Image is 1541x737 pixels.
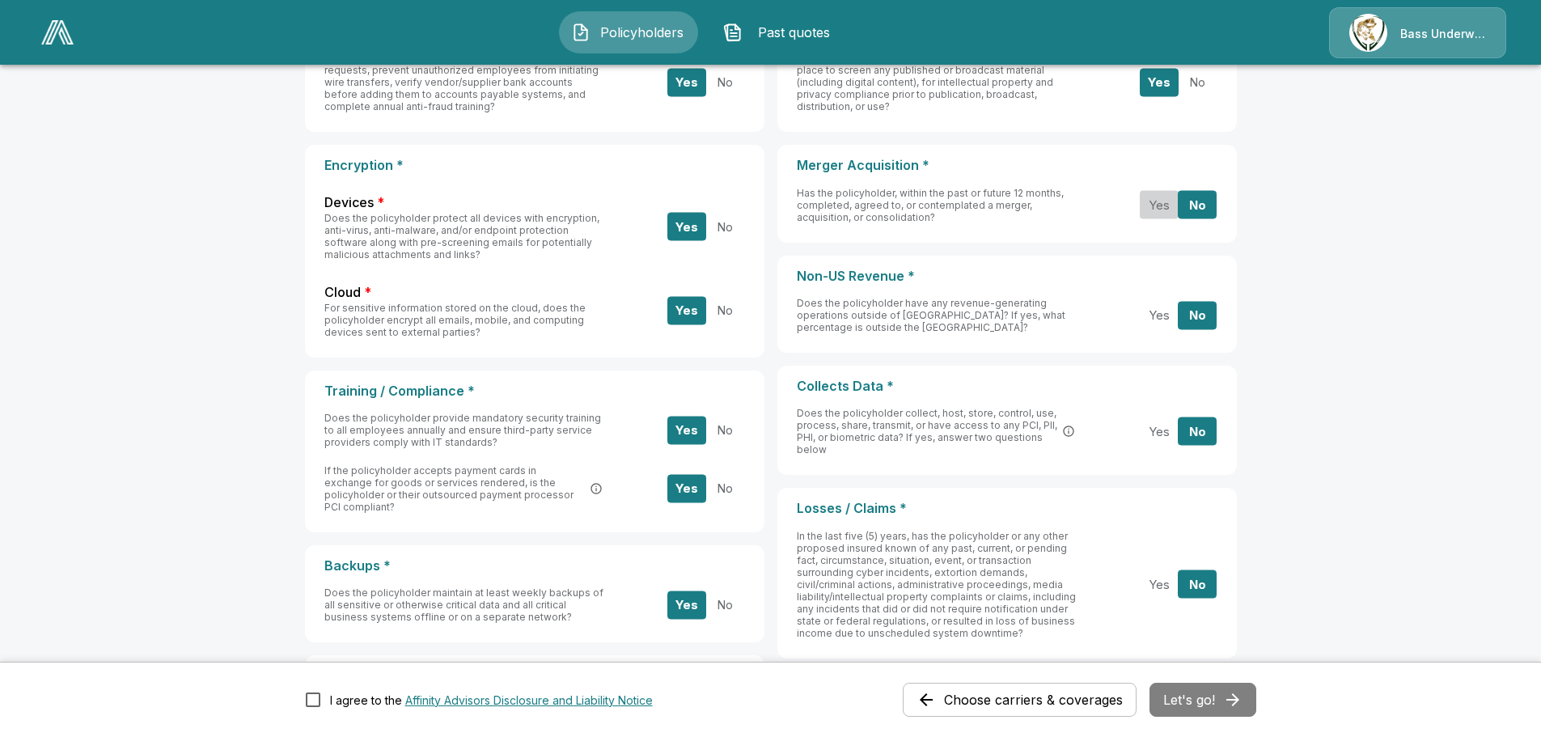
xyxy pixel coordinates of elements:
[559,11,698,53] button: Policyholders IconPolicyholders
[324,558,745,574] p: Backups *
[324,283,361,302] span: Cloud
[903,683,1137,717] button: Choose carriers & coverages
[667,475,706,503] button: Yes
[597,23,686,42] span: Policyholders
[1140,68,1179,96] button: Yes
[1178,191,1217,219] button: No
[405,692,653,709] button: I agree to the
[797,501,1217,516] p: Losses / Claims *
[705,68,744,96] button: No
[667,213,706,241] button: Yes
[1178,417,1217,446] button: No
[705,591,744,619] button: No
[667,416,706,444] button: Yes
[41,20,74,44] img: AA Logo
[571,23,591,42] img: Policyholders Icon
[324,212,599,260] span: Does the policyholder protect all devices with encryption, anti-virus, anti-malware, and/or endpo...
[705,416,744,444] button: No
[705,213,744,241] button: No
[797,379,1217,394] p: Collects Data *
[1140,191,1179,219] button: Yes
[1178,301,1217,329] button: No
[1140,417,1179,446] button: Yes
[324,464,586,513] span: If the policyholder accepts payment cards in exchange for goods or services rendered, is the poli...
[324,193,374,212] span: Devices
[797,407,1058,455] span: Does the policyholder collect, host, store, control, use, process, share, transmit, or have acces...
[324,158,745,173] p: Encryption *
[667,591,706,619] button: Yes
[667,68,706,96] button: Yes
[330,692,653,709] div: I agree to the
[797,187,1064,223] span: Has the policyholder, within the past or future 12 months, completed, agreed to, or contemplated ...
[324,587,603,623] span: Does the policyholder maintain at least weekly backups of all sensitive or otherwise critical dat...
[705,296,744,324] button: No
[1178,570,1217,599] button: No
[324,52,599,112] span: Do policyholder employees authenticate fund transfer requests, prevent unauthorized employees fro...
[797,530,1076,639] span: In the last five (5) years, has the policyholder or any other proposed insured known of any past,...
[324,302,586,338] span: For sensitive information stored on the cloud, does the policyholder encrypt all emails, mobile, ...
[797,52,1057,112] span: Does the policyholder have a formal review process in place to screen any published or broadcast ...
[1140,301,1179,329] button: Yes
[1178,68,1217,96] button: No
[705,475,744,503] button: No
[588,481,604,497] button: PCI DSS (Payment Card Industry Data Security Standard) is a set of security standards designed to...
[1060,423,1077,439] button: PCI: Payment card information. PII: Personally Identifiable Information (names, SSNs, addresses)....
[324,412,601,448] span: Does the policyholder provide mandatory security training to all employees annually and ensure th...
[324,383,745,399] p: Training / Compliance *
[749,23,838,42] span: Past quotes
[797,269,1217,284] p: Non-US Revenue *
[711,11,850,53] button: Past quotes IconPast quotes
[797,297,1065,333] span: Does the policyholder have any revenue-generating operations outside of [GEOGRAPHIC_DATA]? If yes...
[723,23,743,42] img: Past quotes Icon
[667,296,706,324] button: Yes
[797,158,1217,173] p: Merger Acquisition *
[1140,570,1179,599] button: Yes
